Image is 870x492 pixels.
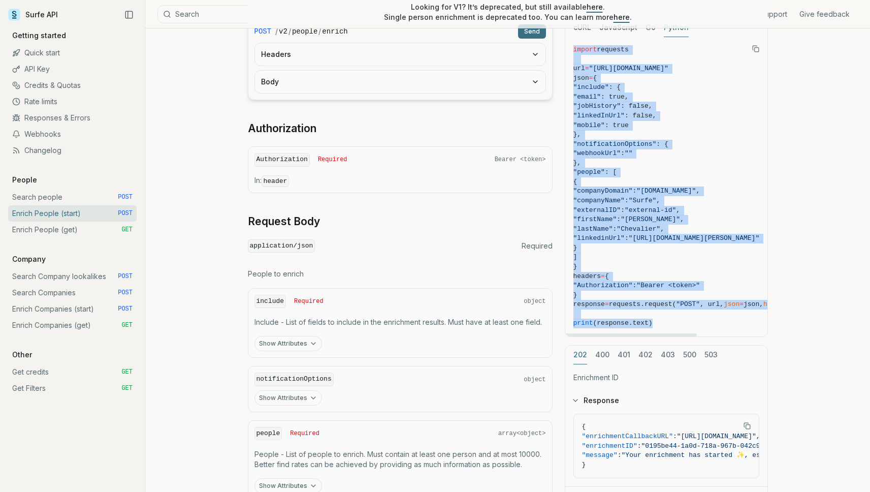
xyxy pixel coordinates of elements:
[118,289,133,297] span: POST
[613,225,617,233] span: :
[593,74,597,82] span: {
[593,319,653,327] span: (response.text)
[573,225,613,233] span: "lastName"
[680,216,684,223] span: ,
[322,26,347,37] code: enrich
[573,206,621,214] span: "externalID"
[318,156,347,164] span: Required
[573,300,605,308] span: response
[8,285,137,301] a: Search Companies POST
[255,71,545,93] button: Body
[622,451,859,459] span: "Your enrichment has started ✨, estimated time: 2 seconds."
[625,112,656,119] span: : false,
[589,65,668,72] span: "[URL][DOMAIN_NAME]"
[8,205,137,222] a: Enrich People (start) POST
[8,380,137,396] a: Get Filters GET
[756,433,760,440] span: ,
[573,121,605,129] span: "mobile"
[254,26,272,37] span: POST
[601,272,605,280] span: =
[573,253,577,261] span: ]
[121,368,133,376] span: GET
[121,7,137,22] button: Collapse Sidebar
[660,225,664,233] span: ,
[518,24,546,39] button: Send
[621,206,625,214] span: :
[524,297,545,305] span: object
[625,149,633,157] span: ""
[609,83,621,91] span: : {
[739,418,755,434] button: Copy Text
[254,317,546,327] p: Include - List of fields to include in the enrichment results. Must have at least one field.
[8,94,137,110] a: Rate limits
[8,45,137,61] a: Quick start
[248,214,320,229] a: Request Body
[275,26,278,37] span: /
[582,451,618,459] span: "message"
[254,390,322,406] button: Show Attributes
[118,193,133,201] span: POST
[573,46,597,53] span: import
[625,206,676,214] span: "external-id"
[254,336,322,351] button: Show Attributes
[288,26,291,37] span: /
[573,291,577,299] span: }
[573,65,585,72] span: url
[625,234,629,242] span: :
[8,268,137,285] a: Search Company lookalikes POST
[8,7,58,22] a: Surfe API
[121,321,133,329] span: GET
[605,168,617,176] span: : [
[605,121,629,129] span: : true
[744,300,763,308] span: json,
[621,216,680,223] span: "[PERSON_NAME]"
[573,187,633,195] span: "companyDomain"
[573,234,625,242] span: "linkedinUrl"
[262,175,289,187] code: header
[248,239,315,253] code: application/json
[121,384,133,392] span: GET
[617,216,621,223] span: :
[157,5,411,23] button: Search⌘K
[696,187,700,195] span: ,
[8,189,137,205] a: Search people POST
[118,209,133,218] span: POST
[629,197,657,204] span: "Surfe"
[683,346,696,364] button: 500
[573,346,587,364] button: 202
[589,74,593,82] span: =
[636,282,700,289] span: "Bearer <token>"
[573,112,625,119] span: "linkedInUrl"
[8,77,137,94] a: Credits & Quotas
[254,175,546,187] p: In:
[573,102,621,110] span: "jobHistory"
[760,9,787,19] a: Support
[625,197,629,204] span: :
[621,149,625,157] span: :
[618,451,622,459] span: :
[676,206,680,214] span: ,
[799,9,850,19] a: Give feedback
[597,46,628,53] span: requests
[121,226,133,234] span: GET
[595,346,609,364] button: 400
[656,197,660,204] span: ,
[573,140,657,148] span: "notificationOptions"
[636,187,696,195] span: "[DOMAIN_NAME]"
[629,234,759,242] span: "[URL][DOMAIN_NAME][PERSON_NAME]"
[8,350,36,360] p: Other
[294,297,324,305] span: Required
[8,126,137,142] a: Webhooks
[8,317,137,333] a: Enrich Companies (get) GET
[573,197,625,204] span: "companyName"
[617,225,660,233] span: "Chevalier"
[587,3,603,11] a: here
[633,282,637,289] span: :
[573,244,577,252] span: }
[637,442,641,450] span: :
[8,110,137,126] a: Responses & Errors
[573,74,589,82] span: json
[118,272,133,281] span: POST
[605,272,609,280] span: {
[254,427,282,441] code: people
